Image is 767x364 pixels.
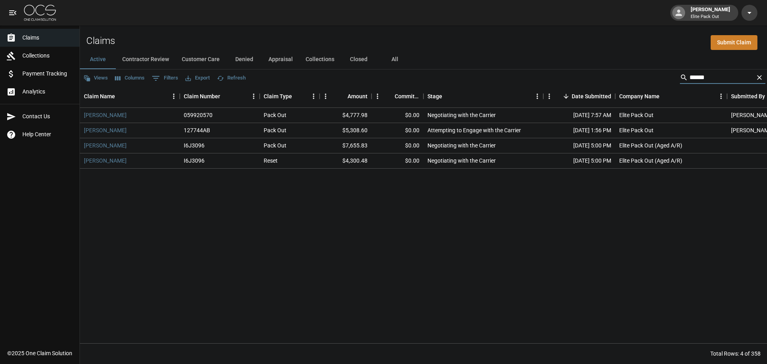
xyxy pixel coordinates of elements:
a: [PERSON_NAME] [84,126,127,134]
button: Appraisal [262,50,299,69]
div: Elite Pack Out [619,111,654,119]
button: Contractor Review [116,50,175,69]
div: $4,300.48 [320,153,372,169]
div: Claim Name [84,85,115,107]
div: $0.00 [372,138,423,153]
div: Attempting to Engage with the Carrier [427,126,521,134]
button: Select columns [113,72,147,84]
div: dynamic tabs [80,50,767,69]
div: Amount [320,85,372,107]
div: Committed Amount [395,85,419,107]
button: Sort [336,91,348,102]
button: Menu [168,90,180,102]
div: $4,777.98 [320,108,372,123]
button: Export [183,72,212,84]
div: Claim Type [260,85,320,107]
div: Reset [264,157,278,165]
div: $0.00 [372,153,423,169]
div: I6J3096 [184,141,205,149]
div: Submitted By [731,85,765,107]
button: Sort [115,91,126,102]
button: Menu [715,90,727,102]
span: Payment Tracking [22,70,73,78]
button: Sort [442,91,453,102]
div: Search [680,71,765,86]
div: Stage [427,85,442,107]
div: [DATE] 7:57 AM [543,108,615,123]
span: Help Center [22,130,73,139]
div: 127744AB [184,126,210,134]
div: [PERSON_NAME] [688,6,733,20]
div: [DATE] 1:56 PM [543,123,615,138]
span: Claims [22,34,73,42]
button: Show filters [150,72,180,85]
div: Pack Out [264,111,286,119]
div: Elite Pack Out (Aged A/R) [619,141,682,149]
button: open drawer [5,5,21,21]
button: Views [81,72,110,84]
div: Date Submitted [572,85,611,107]
button: All [377,50,413,69]
div: [DATE] 5:00 PM [543,138,615,153]
div: Pack Out [264,141,286,149]
a: [PERSON_NAME] [84,157,127,165]
div: Negotiating with the Carrier [427,157,496,165]
div: I6J3096 [184,157,205,165]
button: Clear [753,72,765,84]
button: Sort [383,91,395,102]
a: [PERSON_NAME] [84,141,127,149]
span: Analytics [22,88,73,96]
div: Total Rows: 4 of 358 [710,350,761,358]
button: Sort [292,91,303,102]
button: Sort [660,91,671,102]
div: Claim Type [264,85,292,107]
a: Submit Claim [711,35,757,50]
div: Date Submitted [543,85,615,107]
span: Contact Us [22,112,73,121]
button: Menu [308,90,320,102]
div: Elite Pack Out (Aged A/R) [619,157,682,165]
div: Amount [348,85,368,107]
button: Menu [320,90,332,102]
button: Closed [341,50,377,69]
button: Menu [248,90,260,102]
div: Claim Number [184,85,220,107]
button: Menu [531,90,543,102]
button: Refresh [215,72,248,84]
div: Pack Out [264,126,286,134]
div: $7,655.83 [320,138,372,153]
div: Claim Number [180,85,260,107]
div: Company Name [619,85,660,107]
button: Menu [543,90,555,102]
button: Sort [220,91,231,102]
div: Company Name [615,85,727,107]
div: $0.00 [372,123,423,138]
button: Collections [299,50,341,69]
span: Collections [22,52,73,60]
div: Elite Pack Out [619,126,654,134]
h2: Claims [86,35,115,47]
button: Sort [560,91,572,102]
button: Denied [226,50,262,69]
button: Menu [372,90,383,102]
div: Stage [423,85,543,107]
div: $5,308.60 [320,123,372,138]
img: ocs-logo-white-transparent.png [24,5,56,21]
button: Customer Care [175,50,226,69]
div: Negotiating with the Carrier [427,141,496,149]
div: [DATE] 5:00 PM [543,153,615,169]
div: Claim Name [80,85,180,107]
div: Committed Amount [372,85,423,107]
div: $0.00 [372,108,423,123]
a: [PERSON_NAME] [84,111,127,119]
p: Elite Pack Out [691,14,730,20]
div: © 2025 One Claim Solution [7,349,72,357]
div: Negotiating with the Carrier [427,111,496,119]
div: 059920570 [184,111,213,119]
button: Active [80,50,116,69]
